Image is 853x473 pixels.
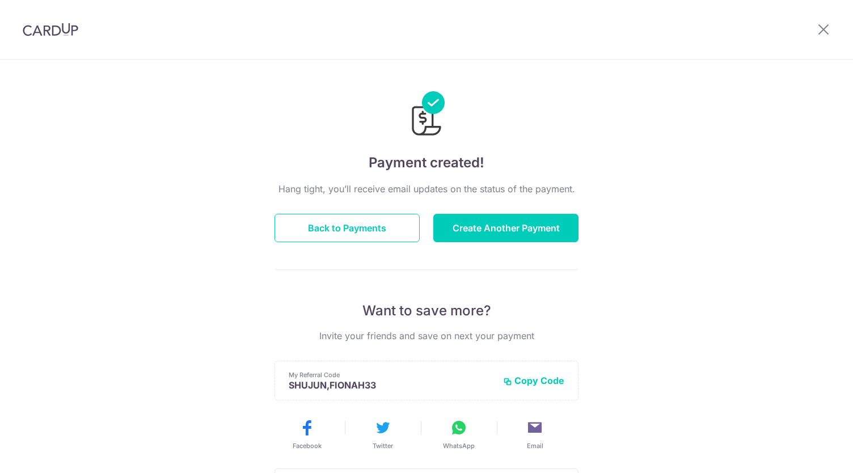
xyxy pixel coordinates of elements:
h4: Payment created! [275,153,578,173]
span: WhatsApp [443,441,475,450]
p: SHUJUN,FIONAH33 [289,379,494,391]
button: WhatsApp [425,419,492,450]
p: My Referral Code [289,370,494,379]
p: Invite your friends and save on next your payment [275,329,578,343]
button: Create Another Payment [433,214,578,242]
button: Email [501,419,568,450]
button: Copy Code [503,375,564,386]
span: Facebook [293,441,322,450]
p: Want to save more? [275,302,578,320]
img: Payments [408,91,445,139]
button: Facebook [273,419,340,450]
span: Twitter [373,441,393,450]
img: CardUp [23,23,78,36]
span: Email [527,441,543,450]
button: Back to Payments [275,214,420,242]
button: Twitter [349,419,416,450]
p: Hang tight, you’ll receive email updates on the status of the payment. [275,182,578,196]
